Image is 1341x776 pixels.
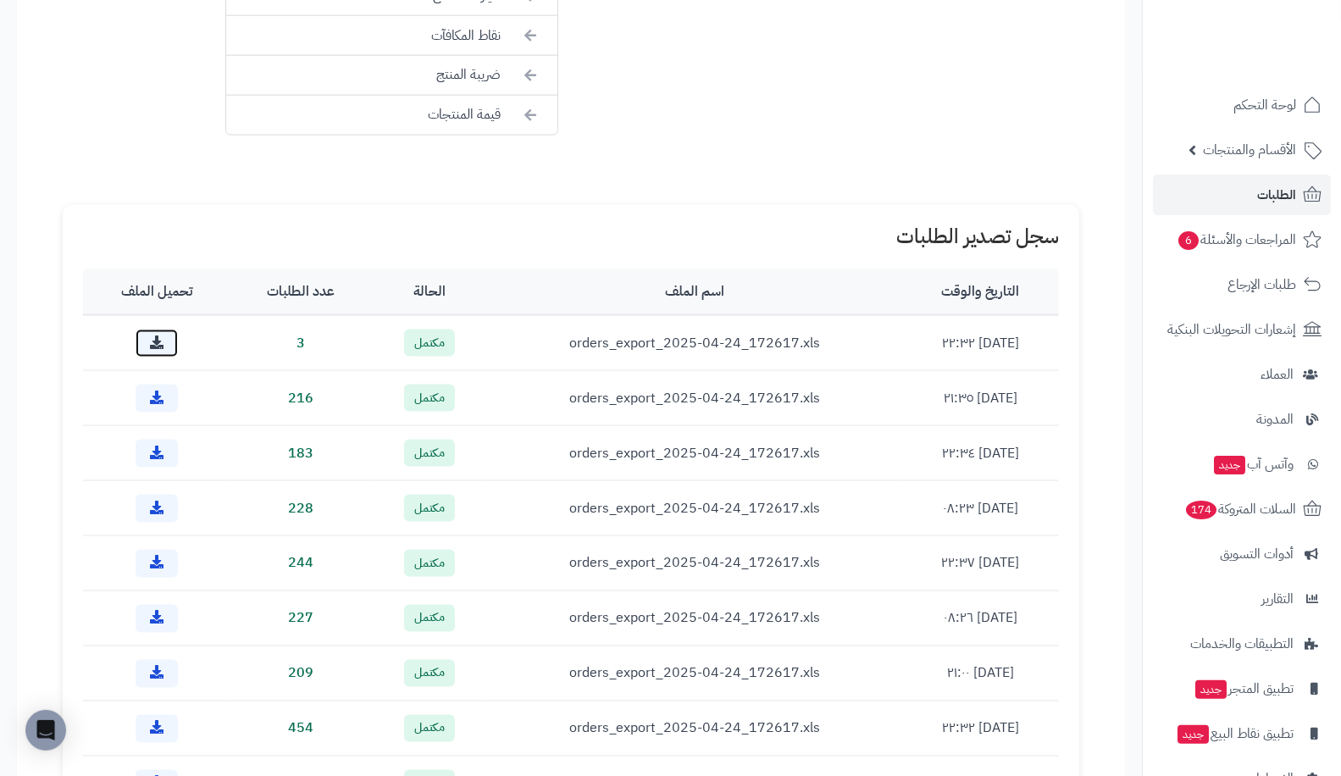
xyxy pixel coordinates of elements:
[488,646,902,701] td: orders_export_2025-04-24_172617.xls
[488,315,902,370] td: orders_export_2025-04-24_172617.xls
[230,591,371,646] td: 227
[1153,534,1331,574] a: أدوات التسويق
[404,605,455,632] span: مكتمل
[230,269,371,316] th: عدد الطلبات
[230,536,371,591] td: 244
[1153,354,1331,395] a: العملاء
[1178,231,1199,250] span: 6
[488,371,902,426] td: orders_export_2025-04-24_172617.xls
[404,330,455,357] span: مكتمل
[1212,452,1294,476] span: وآتس آب
[1194,677,1294,701] span: تطبيق المتجر
[902,371,1059,426] td: [DATE] ٢١:٣٥
[902,536,1059,591] td: [DATE] ٢٢:٣٧
[1153,85,1331,125] a: لوحة التحكم
[230,701,371,757] td: 454
[404,660,455,687] span: مكتمل
[404,550,455,577] span: مكتمل
[1153,219,1331,260] a: المراجعات والأسئلة6
[1153,668,1331,709] a: تطبيق المتجرجديد
[1195,680,1227,699] span: جديد
[404,385,455,412] span: مكتمل
[404,715,455,742] span: مكتمل
[1153,264,1331,305] a: طلبات الإرجاع
[902,315,1059,370] td: [DATE] ٢٢:٣٢
[230,481,371,536] td: 228
[488,481,902,536] td: orders_export_2025-04-24_172617.xls
[1226,45,1325,80] img: logo-2.png
[1261,587,1294,611] span: التقارير
[1153,579,1331,619] a: التقارير
[1153,399,1331,440] a: المدونة
[1256,407,1294,431] span: المدونة
[488,536,902,591] td: orders_export_2025-04-24_172617.xls
[1184,497,1296,521] span: السلات المتروكة
[1153,444,1331,485] a: وآتس آبجديد
[83,269,230,316] th: تحميل الملف
[1177,228,1296,252] span: المراجعات والأسئلة
[404,495,455,522] span: مكتمل
[1203,138,1296,162] span: الأقسام والمنتجات
[1153,489,1331,529] a: السلات المتروكة174
[902,269,1059,316] th: التاريخ والوقت
[1153,309,1331,350] a: إشعارات التحويلات البنكية
[1167,318,1296,341] span: إشعارات التحويلات البنكية
[1220,542,1294,566] span: أدوات التسويق
[1257,183,1296,207] span: الطلبات
[488,426,902,481] td: orders_export_2025-04-24_172617.xls
[902,426,1059,481] td: [DATE] ٢٢:٣٤
[1227,273,1296,297] span: طلبات الإرجاع
[1261,363,1294,386] span: العملاء
[902,591,1059,646] td: [DATE] ٠٨:٢٦
[1176,722,1294,746] span: تطبيق نقاط البيع
[1178,725,1209,744] span: جديد
[230,646,371,701] td: 209
[488,701,902,757] td: orders_export_2025-04-24_172617.xls
[83,225,1059,247] h1: سجل تصدير الطلبات
[226,56,557,96] li: ضريبة المنتج
[1186,501,1216,519] span: 174
[1233,93,1296,117] span: لوحة التحكم
[404,440,455,467] span: مكتمل
[230,426,371,481] td: 183
[25,710,66,751] div: Open Intercom Messenger
[1153,175,1331,215] a: الطلبات
[1214,456,1245,474] span: جديد
[226,16,557,56] li: نقاط المكافآت
[1190,632,1294,656] span: التطبيقات والخدمات
[1153,624,1331,664] a: التطبيقات والخدمات
[902,701,1059,757] td: [DATE] ٢٢:٣٢
[488,591,902,646] td: orders_export_2025-04-24_172617.xls
[230,315,371,370] td: 3
[371,269,487,316] th: الحالة
[488,269,902,316] th: اسم الملف
[902,646,1059,701] td: [DATE] ٢١:٠٠
[902,481,1059,536] td: [DATE] ٠٨:٢٣
[1153,713,1331,754] a: تطبيق نقاط البيعجديد
[230,371,371,426] td: 216
[226,96,557,135] li: قيمة المنتجات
